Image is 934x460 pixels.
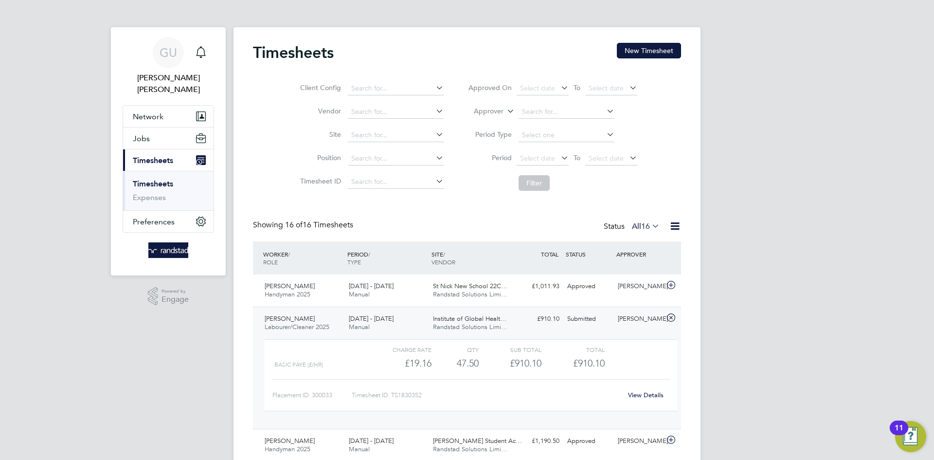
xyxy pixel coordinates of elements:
span: / [288,250,290,258]
div: £1,190.50 [513,433,563,449]
a: GU[PERSON_NAME] [PERSON_NAME] [123,37,214,95]
span: Select date [520,154,555,163]
span: GU [160,46,177,59]
span: Labourer/Cleaner 2025 [265,323,329,331]
span: [DATE] - [DATE] [349,314,394,323]
span: ROLE [263,258,278,266]
div: Total [541,344,604,355]
span: VENDOR [431,258,455,266]
div: [PERSON_NAME] [614,278,665,294]
label: Timesheet ID [297,177,341,185]
span: Handyman 2025 [265,290,310,298]
div: £1,011.93 [513,278,563,294]
div: PERIOD [345,245,429,271]
div: APPROVER [614,245,665,263]
span: Basic PAYE (£/HR) [274,361,323,368]
button: Jobs [123,128,214,149]
div: £19.16 [369,355,431,371]
a: View Details [628,391,664,399]
span: Powered by [162,287,189,295]
span: [PERSON_NAME] Student Ac… [433,437,522,445]
span: / [443,250,445,258]
div: Placement ID: 300033 [272,387,352,403]
label: Approved On [468,83,512,92]
div: SITE [429,245,513,271]
span: Engage [162,295,189,304]
div: £910.10 [513,311,563,327]
div: Submitted [563,311,614,327]
span: To [571,151,583,164]
span: Select date [520,84,555,92]
button: Filter [519,175,550,191]
button: New Timesheet [617,43,681,58]
a: Timesheets [133,179,173,188]
label: Site [297,130,341,139]
div: £910.10 [479,355,541,371]
span: 16 of [285,220,303,230]
span: Handyman 2025 [265,445,310,453]
button: Preferences [123,211,214,232]
span: Preferences [133,217,175,226]
span: [PERSON_NAME] [265,282,315,290]
span: [PERSON_NAME] [265,437,315,445]
input: Search for... [348,82,444,95]
span: To [571,81,583,94]
span: Randstad Solutions Limi… [433,290,507,298]
span: Georgina Ulysses [123,72,214,95]
label: Period Type [468,130,512,139]
span: TOTAL [541,250,558,258]
label: Position [297,153,341,162]
span: / [368,250,370,258]
span: [DATE] - [DATE] [349,282,394,290]
span: TYPE [347,258,361,266]
label: Client Config [297,83,341,92]
div: 47.50 [431,355,479,371]
span: Network [133,112,163,121]
span: Timesheets [133,156,173,165]
div: STATUS [563,245,614,263]
input: Search for... [519,105,614,119]
a: Powered byEngage [148,287,189,306]
div: QTY [431,344,479,355]
span: Select date [589,154,624,163]
input: Search for... [348,105,444,119]
input: Select one [519,129,614,142]
div: Status [604,220,662,234]
button: Timesheets [123,149,214,171]
button: Network [123,106,214,127]
div: 11 [895,428,903,441]
span: [DATE] - [DATE] [349,437,394,445]
span: Randstad Solutions Limi… [433,323,507,331]
div: Timesheets [123,171,214,210]
div: [PERSON_NAME] [614,311,665,327]
input: Search for... [348,152,444,166]
h2: Timesheets [253,43,334,62]
div: Showing [253,220,355,230]
label: Period [468,153,512,162]
div: Timesheet ID: TS1830352 [352,387,622,403]
img: randstad-logo-retina.png [148,242,189,258]
label: All [632,221,660,231]
input: Search for... [348,129,444,142]
span: Randstad Solutions Limi… [433,445,507,453]
span: Manual [349,290,370,298]
span: St Nick New School 22C… [433,282,507,290]
span: 16 [641,221,650,231]
div: WORKER [261,245,345,271]
div: Charge rate [369,344,431,355]
span: £910.10 [573,357,605,369]
span: Institute of Global Healt… [433,314,506,323]
span: Jobs [133,134,150,143]
nav: Main navigation [111,27,226,276]
div: Approved [563,278,614,294]
span: Manual [349,445,370,453]
input: Search for... [348,175,444,189]
div: Approved [563,433,614,449]
span: Manual [349,323,370,331]
span: 16 Timesheets [285,220,353,230]
span: [PERSON_NAME] [265,314,315,323]
button: Open Resource Center, 11 new notifications [895,421,926,452]
div: Sub Total [479,344,541,355]
a: Go to home page [123,242,214,258]
a: Expenses [133,193,166,202]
